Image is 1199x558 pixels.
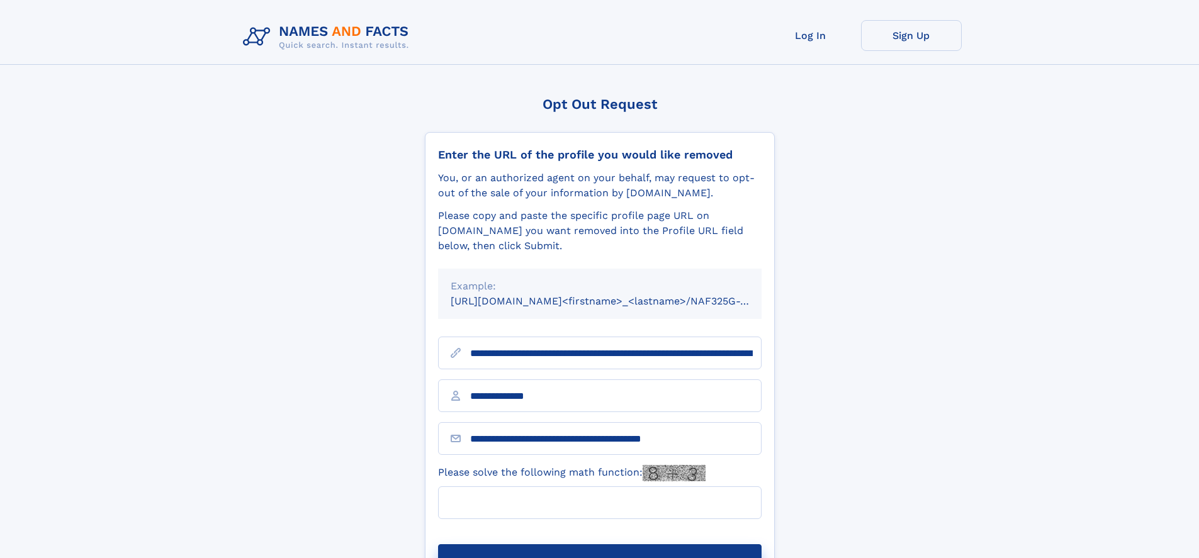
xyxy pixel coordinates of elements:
[438,170,762,201] div: You, or an authorized agent on your behalf, may request to opt-out of the sale of your informatio...
[760,20,861,51] a: Log In
[451,279,749,294] div: Example:
[438,208,762,254] div: Please copy and paste the specific profile page URL on [DOMAIN_NAME] you want removed into the Pr...
[861,20,962,51] a: Sign Up
[438,465,706,481] label: Please solve the following math function:
[438,148,762,162] div: Enter the URL of the profile you would like removed
[425,96,775,112] div: Opt Out Request
[451,295,785,307] small: [URL][DOMAIN_NAME]<firstname>_<lastname>/NAF325G-xxxxxxxx
[238,20,419,54] img: Logo Names and Facts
